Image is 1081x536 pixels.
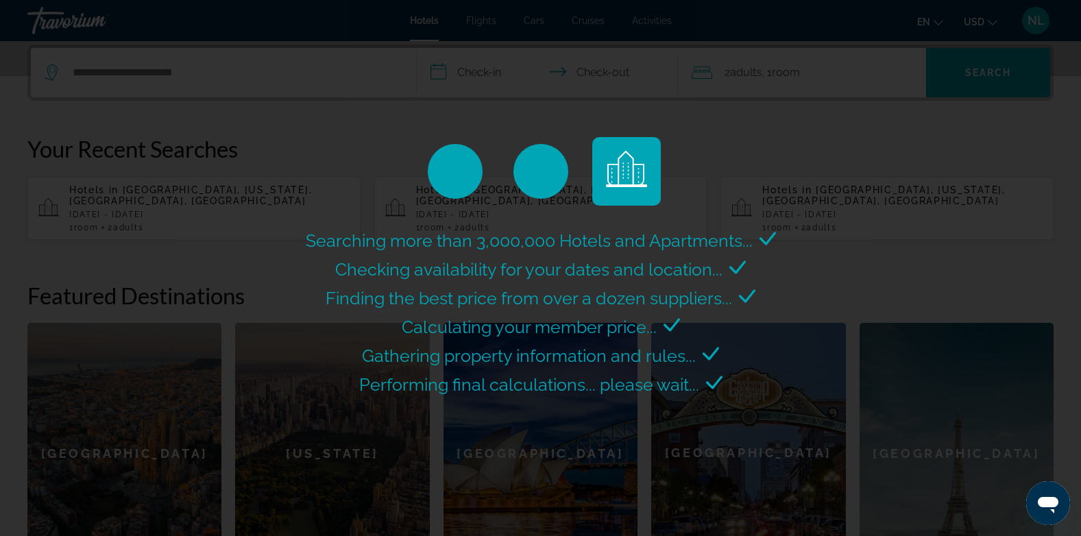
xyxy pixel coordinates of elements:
iframe: Button to launch messaging window [1026,481,1070,525]
span: Gathering property information and rules... [362,345,696,366]
span: Checking availability for your dates and location... [335,259,722,280]
span: Searching more than 3,000,000 Hotels and Apartments... [306,230,753,251]
span: Calculating your member price... [402,317,657,337]
span: Finding the best price from over a dozen suppliers... [326,288,732,308]
span: Performing final calculations... please wait... [359,374,699,395]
